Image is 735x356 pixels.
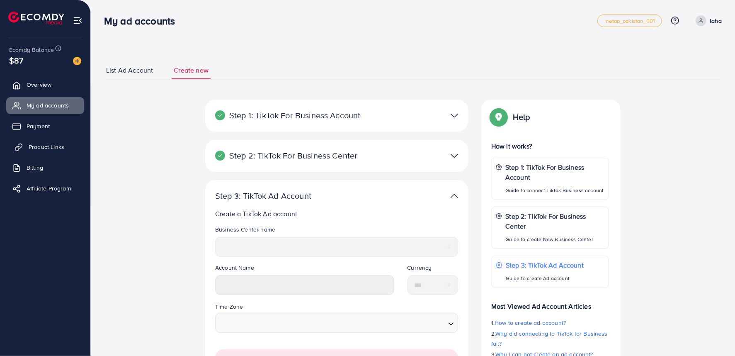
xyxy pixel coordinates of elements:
[495,319,566,327] span: How to create ad account?
[505,185,604,195] p: Guide to connect TikTok Business account
[710,16,722,26] p: taha
[174,66,209,75] span: Create new
[408,263,458,275] legend: Currency
[215,209,461,219] p: Create a TikTok Ad account
[6,76,84,93] a: Overview
[29,143,64,151] span: Product Links
[215,302,243,311] label: Time Zone
[73,16,82,25] img: menu
[27,80,51,89] span: Overview
[215,263,394,275] legend: Account Name
[9,54,23,66] span: $87
[27,101,69,110] span: My ad accounts
[506,260,584,270] p: Step 3: TikTok Ad Account
[215,191,373,201] p: Step 3: TikTok Ad Account
[8,12,64,24] img: logo
[692,15,722,26] a: taha
[6,97,84,114] a: My ad accounts
[491,329,608,348] span: Why did connecting to TikTok for Business fail?
[491,110,506,124] img: Popup guide
[215,313,458,333] div: Search for option
[604,18,655,24] span: metap_pakistan_001
[6,139,84,155] a: Product Links
[491,295,609,311] p: Most Viewed Ad Account Articles
[73,57,81,65] img: image
[215,151,373,161] p: Step 2: TikTok For Business Center
[219,315,445,330] input: Search for option
[27,184,71,193] span: Affiliate Program
[6,180,84,197] a: Affiliate Program
[451,150,458,162] img: TikTok partner
[505,234,604,244] p: Guide to create New Business Center
[451,190,458,202] img: TikTok partner
[700,319,729,350] iframe: Chat
[9,46,54,54] span: Ecomdy Balance
[6,159,84,176] a: Billing
[27,122,50,130] span: Payment
[27,163,43,172] span: Billing
[505,211,604,231] p: Step 2: TikTok For Business Center
[451,110,458,122] img: TikTok partner
[215,225,458,237] legend: Business Center name
[491,318,609,328] p: 1.
[6,118,84,134] a: Payment
[215,110,373,120] p: Step 1: TikTok For Business Account
[513,112,530,122] p: Help
[106,66,153,75] span: List Ad Account
[597,15,662,27] a: metap_pakistan_001
[491,141,609,151] p: How it works?
[506,273,584,283] p: Guide to create Ad account
[505,162,604,182] p: Step 1: TikTok For Business Account
[491,329,609,349] p: 2.
[104,15,182,27] h3: My ad accounts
